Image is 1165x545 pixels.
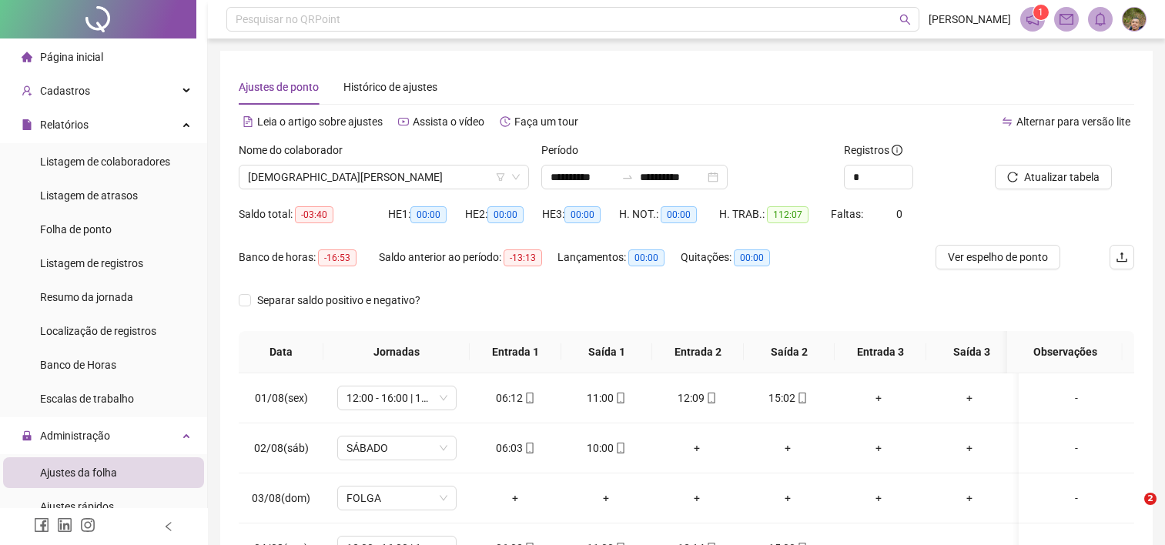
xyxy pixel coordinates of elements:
[22,85,32,96] span: user-add
[523,443,535,453] span: mobile
[57,517,72,533] span: linkedin
[40,466,117,479] span: Ajustes da folha
[482,490,548,507] div: +
[504,249,542,266] span: -13:13
[239,206,388,223] div: Saldo total:
[542,206,619,223] div: HE 3:
[413,115,484,128] span: Assista o vídeo
[1123,8,1146,31] img: 90845
[1031,490,1122,507] div: -
[40,291,133,303] span: Resumo da jornada
[1026,12,1039,26] span: notification
[845,440,912,456] div: +
[40,85,90,97] span: Cadastros
[719,206,831,223] div: H. TRAB.:
[681,249,792,266] div: Quitações:
[734,249,770,266] span: 00:00
[899,14,911,25] span: search
[239,142,353,159] label: Nome do colaborador
[936,490,1003,507] div: +
[564,206,601,223] span: 00:00
[239,249,379,266] div: Banco de horas:
[755,440,821,456] div: +
[1031,390,1122,406] div: -
[926,331,1017,373] th: Saída 3
[614,443,626,453] span: mobile
[40,393,134,405] span: Escalas de trabalho
[343,81,437,93] span: Histórico de ajustes
[936,245,1060,269] button: Ver espelho de ponto
[845,390,912,406] div: +
[1024,169,1100,186] span: Atualizar tabela
[239,331,323,373] th: Data
[295,206,333,223] span: -03:40
[1116,251,1128,263] span: upload
[892,145,902,155] span: info-circle
[40,359,116,371] span: Banco de Horas
[929,11,1011,28] span: [PERSON_NAME]
[795,393,808,403] span: mobile
[831,208,865,220] span: Faltas:
[557,249,681,266] div: Lançamentos:
[514,115,578,128] span: Faça um tour
[243,116,253,127] span: file-text
[482,390,548,406] div: 06:12
[251,292,427,309] span: Separar saldo positivo e negativo?
[239,81,319,93] span: Ajustes de ponto
[628,249,665,266] span: 00:00
[573,490,639,507] div: +
[767,206,808,223] span: 112:07
[573,390,639,406] div: 11:00
[561,331,652,373] th: Saída 1
[1144,493,1157,505] span: 2
[255,392,308,404] span: 01/08(sex)
[523,393,535,403] span: mobile
[22,430,32,441] span: lock
[844,142,902,159] span: Registros
[346,486,447,510] span: FOLGA
[1093,12,1107,26] span: bell
[661,206,697,223] span: 00:00
[664,490,730,507] div: +
[40,257,143,269] span: Listagem de registros
[496,172,505,182] span: filter
[40,500,114,513] span: Ajustes rápidos
[410,206,447,223] span: 00:00
[664,390,730,406] div: 12:09
[1007,172,1018,182] span: reload
[34,517,49,533] span: facebook
[1031,440,1122,456] div: -
[40,119,89,131] span: Relatórios
[995,165,1112,189] button: Atualizar tabela
[22,119,32,130] span: file
[835,331,926,373] th: Entrada 3
[470,331,561,373] th: Entrada 1
[1002,116,1013,127] span: swap
[744,331,835,373] th: Saída 2
[40,155,170,168] span: Listagem de colaboradores
[1019,343,1110,360] span: Observações
[254,442,309,454] span: 02/08(sáb)
[398,116,409,127] span: youtube
[614,393,626,403] span: mobile
[248,166,520,189] span: CRISTIANA DA SILVA FREITAS
[652,331,743,373] th: Entrada 2
[487,206,524,223] span: 00:00
[573,440,639,456] div: 10:00
[1007,331,1123,373] th: Observações
[388,206,465,223] div: HE 1:
[1016,115,1130,128] span: Alternar para versão lite
[1060,12,1073,26] span: mail
[755,490,821,507] div: +
[1033,5,1049,20] sup: 1
[936,390,1003,406] div: +
[346,436,447,460] span: SÁBADO
[40,189,138,202] span: Listagem de atrasos
[948,249,1048,266] span: Ver espelho de ponto
[755,390,821,406] div: 15:02
[40,223,112,236] span: Folha de ponto
[318,249,357,266] span: -16:53
[163,521,174,532] span: left
[40,325,156,337] span: Localização de registros
[346,386,447,410] span: 12:00 - 16:00 | 17:00 - 21:00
